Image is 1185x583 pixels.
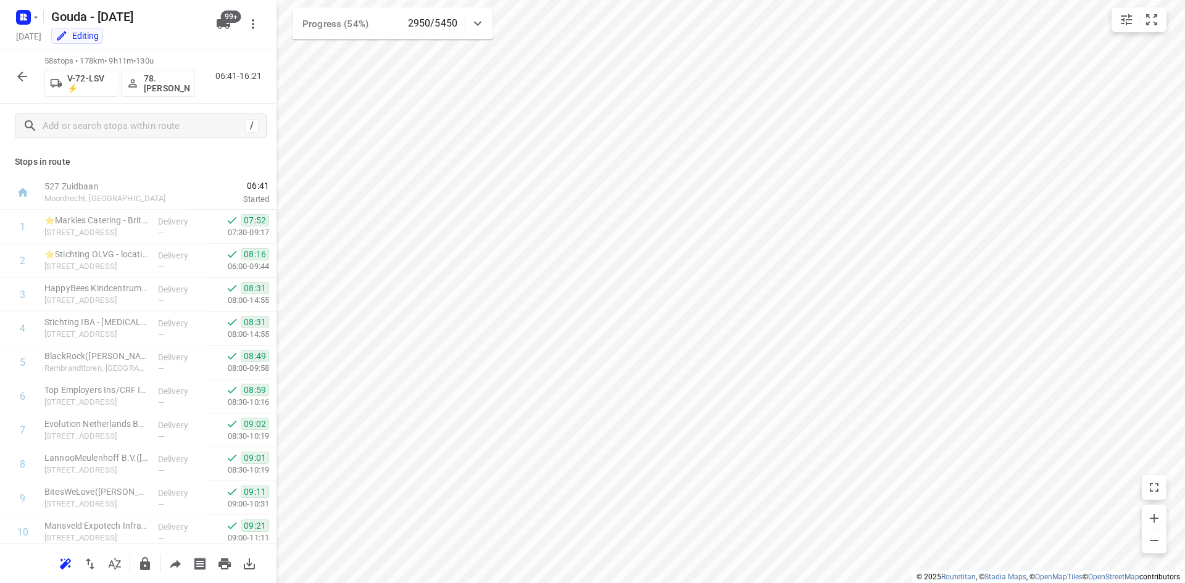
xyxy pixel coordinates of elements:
[1112,7,1166,32] div: small contained button group
[241,316,269,328] span: 08:31
[211,12,236,36] button: 99+
[226,384,238,396] svg: Done
[78,557,102,569] span: Reverse route
[44,396,148,408] p: Amstelplein 36, Amsterdam
[11,29,46,43] h5: [DATE]
[158,385,204,397] p: Delivery
[158,317,204,329] p: Delivery
[44,486,148,498] p: BitesWeLove(Juliette Lüchinger & Marleen Basart)
[208,260,269,273] p: 06:00-09:44
[44,248,148,260] p: ⭐Stichting OLVG - locatie Oost(Sandy Postma)
[163,557,188,569] span: Share route
[208,430,269,442] p: 08:30-10:19
[158,487,204,499] p: Delivery
[208,294,269,307] p: 08:00-14:55
[43,117,245,136] input: Add or search stops within route
[67,73,113,93] p: V-72-LSV ⚡
[44,519,148,532] p: Mansveld Expotech Infra B.V. - MX P1 Amsterdam(Janneke Beens)
[44,294,148,307] p: President Brandstraat 29, Amsterdam
[241,384,269,396] span: 08:59
[44,192,173,205] p: Moordrecht, [GEOGRAPHIC_DATA]
[158,521,204,533] p: Delivery
[226,248,238,260] svg: Done
[133,56,136,65] span: •
[20,323,25,334] div: 4
[226,519,238,532] svg: Done
[44,214,148,226] p: ⭐Markies Catering - British school of Amsterdam(Yvette de Bruin)
[20,458,25,470] div: 8
[158,364,164,373] span: —
[208,328,269,341] p: 08:00-14:55
[44,350,148,362] p: BlackRock(Liandra van Ingen)
[121,70,195,97] button: 78.[PERSON_NAME]
[241,248,269,260] span: 08:16
[44,418,148,430] p: Evolution Netherlands BV(Margery Bron)
[102,557,127,569] span: Sort by time window
[44,70,118,97] button: V-72-LSV ⚡
[44,226,148,239] p: [STREET_ADDRESS]
[133,552,157,576] button: Lock route
[208,532,269,544] p: 09:00-11:11
[44,430,148,442] p: [STREET_ADDRESS]
[226,452,238,464] svg: Done
[44,328,148,341] p: President Brandstraat 27, Amsterdam
[158,432,164,441] span: —
[1035,573,1083,581] a: OpenMapTiles
[226,214,238,226] svg: Done
[158,398,164,407] span: —
[20,492,25,504] div: 9
[241,486,269,498] span: 09:11
[46,7,206,27] h5: Gouda - [DATE]
[226,282,238,294] svg: Done
[44,260,148,273] p: Ruyschstraat 126, Amsterdam
[44,464,148,476] p: Amstelplein 34, Amsterdam
[241,452,269,464] span: 09:01
[241,418,269,430] span: 09:02
[302,19,368,30] span: Progress (54%)
[226,316,238,328] svg: Done
[241,12,265,36] button: More
[158,466,164,475] span: —
[44,180,173,192] p: 527 Zuidbaan
[188,557,212,569] span: Print shipping labels
[20,221,25,233] div: 1
[15,155,262,168] p: Stops in route
[144,73,189,93] p: 78.[PERSON_NAME]
[53,557,78,569] span: Reoptimize route
[158,262,164,271] span: —
[1114,7,1139,32] button: Map settings
[158,228,164,238] span: —
[44,452,148,464] p: LannooMeulenhoff B.V.(Mirjam Citroen)
[212,557,237,569] span: Print route
[158,419,204,431] p: Delivery
[221,10,241,23] span: 99+
[241,519,269,532] span: 09:21
[20,255,25,267] div: 2
[188,193,269,205] p: Started
[158,283,204,296] p: Delivery
[20,391,25,402] div: 6
[158,249,204,262] p: Delivery
[17,526,28,538] div: 10
[917,573,1180,581] li: © 2025 , © , © © contributors
[1088,573,1139,581] a: OpenStreetMap
[158,500,164,509] span: —
[241,350,269,362] span: 08:49
[188,180,269,192] span: 06:41
[44,362,148,374] p: Rembrandttoren, Amsterdam
[226,418,238,430] svg: Done
[984,573,1026,581] a: Stadia Maps
[245,119,259,133] div: /
[1139,7,1164,32] button: Fit zoom
[20,424,25,436] div: 7
[226,486,238,498] svg: Done
[208,226,269,239] p: 07:30-09:17
[20,289,25,300] div: 3
[44,56,195,67] p: 58 stops • 178km • 9h11m
[408,16,457,31] p: 2950/5450
[208,498,269,510] p: 09:00-10:31
[215,70,267,83] p: 06:41-16:21
[208,396,269,408] p: 08:30-10:16
[158,296,164,305] span: —
[44,498,148,510] p: Welnastraat 701B, Amsterdam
